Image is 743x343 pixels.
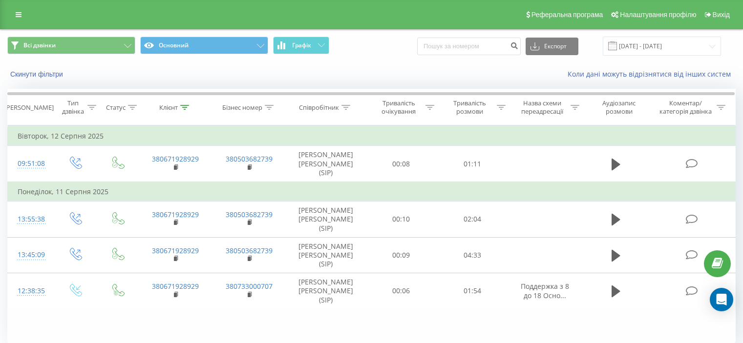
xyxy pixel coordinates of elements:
[657,99,714,116] div: Коментар/категорія дзвінка
[437,237,508,273] td: 04:33
[159,103,178,112] div: Клієнт
[226,282,273,291] a: 380733000707
[152,210,199,219] a: 380671928929
[620,11,696,19] span: Налаштування профілю
[292,42,311,49] span: Графік
[286,273,366,309] td: [PERSON_NAME] [PERSON_NAME] (SIP)
[18,282,43,301] div: 12:38:35
[437,146,508,182] td: 01:11
[710,288,733,311] div: Open Intercom Messenger
[531,11,603,19] span: Реферальна програма
[375,99,424,116] div: Тривалість очікування
[568,69,736,79] a: Коли дані можуть відрізнятися вiд інших систем
[517,99,568,116] div: Назва схеми переадресації
[273,37,329,54] button: Графік
[152,246,199,255] a: 380671928929
[591,99,648,116] div: Аудіозапис розмови
[226,154,273,163] a: 380503682739
[62,99,85,116] div: Тип дзвінка
[446,99,494,116] div: Тривалість розмови
[299,103,339,112] div: Співробітник
[226,246,273,255] a: 380503682739
[18,154,43,173] div: 09:51:08
[366,237,437,273] td: 00:09
[106,103,126,112] div: Статус
[437,273,508,309] td: 01:54
[152,282,199,291] a: 380671928929
[18,210,43,229] div: 13:55:38
[18,245,43,264] div: 13:45:09
[437,202,508,238] td: 02:04
[8,182,736,202] td: Понеділок, 11 Серпня 2025
[366,146,437,182] td: 00:08
[23,41,56,49] span: Всі дзвінки
[4,103,54,112] div: [PERSON_NAME]
[7,37,135,54] button: Всі дзвінки
[226,210,273,219] a: 380503682739
[140,37,268,54] button: Основний
[286,237,366,273] td: [PERSON_NAME] [PERSON_NAME] (SIP)
[286,146,366,182] td: [PERSON_NAME] [PERSON_NAME] (SIP)
[286,202,366,238] td: [PERSON_NAME] [PERSON_NAME] (SIP)
[7,70,68,79] button: Скинути фільтри
[8,126,736,146] td: Вівторок, 12 Серпня 2025
[222,103,262,112] div: Бізнес номер
[366,273,437,309] td: 00:06
[152,154,199,163] a: 380671928929
[366,202,437,238] td: 00:10
[417,38,521,55] input: Пошук за номером
[521,282,569,300] span: Поддержка з 8 до 18 Осно...
[713,11,730,19] span: Вихід
[526,38,578,55] button: Експорт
